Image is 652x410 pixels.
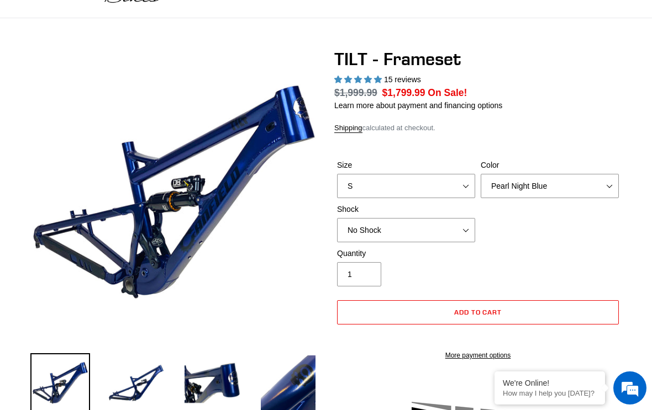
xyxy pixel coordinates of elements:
div: calculated at checkout. [334,123,622,134]
label: Shock [337,204,475,215]
label: Quantity [337,248,475,259]
img: TILT - Frameset [33,51,316,333]
s: $1,999.99 [334,87,377,98]
a: Learn more about payment and financing options [334,101,502,110]
a: Shipping [334,124,362,133]
span: 15 reviews [384,75,421,84]
a: More payment options [337,350,619,360]
p: How may I help you today? [503,389,597,397]
span: On Sale! [428,86,467,100]
div: We're Online! [503,379,597,387]
label: Color [481,159,619,171]
label: Size [337,159,475,171]
h1: TILT - Frameset [334,49,622,70]
span: Add to cart [454,308,502,316]
span: $1,799.99 [382,87,425,98]
button: Add to cart [337,300,619,324]
span: 5.00 stars [334,75,384,84]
